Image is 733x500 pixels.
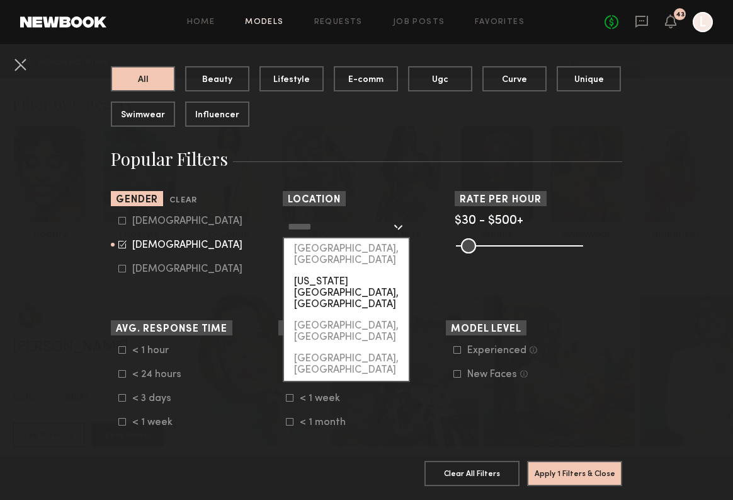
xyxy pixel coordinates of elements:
[460,195,542,205] span: Rate per Hour
[132,265,242,273] div: [DEMOGRAPHIC_DATA]
[693,12,713,32] a: L
[467,371,517,378] div: New Faces
[557,66,621,91] button: Unique
[187,18,215,26] a: Home
[300,419,349,426] div: < 1 month
[284,271,409,315] div: [US_STATE][GEOGRAPHIC_DATA], [GEOGRAPHIC_DATA]
[10,54,30,77] common-close-button: Cancel
[116,325,227,334] span: Avg. Response Time
[132,419,181,426] div: < 1 week
[300,395,349,402] div: < 1 week
[116,195,158,205] span: Gender
[451,325,521,334] span: Model Level
[259,66,324,91] button: Lifestyle
[475,18,525,26] a: Favorites
[111,102,175,127] button: Swimwear
[132,395,181,402] div: < 3 days
[455,215,523,227] span: $30 - $500+
[245,18,283,26] a: Models
[676,11,685,18] div: 43
[284,348,409,381] div: [GEOGRAPHIC_DATA], [GEOGRAPHIC_DATA]
[132,241,242,249] div: [DEMOGRAPHIC_DATA]
[393,18,445,26] a: Job Posts
[132,218,242,225] div: [DEMOGRAPHIC_DATA]
[169,194,196,208] button: Clear
[314,18,363,26] a: Requests
[185,102,249,127] button: Influencer
[284,238,409,271] div: [GEOGRAPHIC_DATA], [GEOGRAPHIC_DATA]
[482,66,547,91] button: Curve
[284,315,409,348] div: [GEOGRAPHIC_DATA], [GEOGRAPHIC_DATA]
[527,461,622,486] button: Apply 1 Filters & Close
[132,347,181,354] div: < 1 hour
[10,54,30,74] button: Cancel
[467,347,526,354] div: Experienced
[408,66,472,91] button: Ugc
[424,461,520,486] button: Clear All Filters
[111,147,622,171] h3: Popular Filters
[185,66,249,91] button: Beauty
[132,371,181,378] div: < 24 hours
[111,66,175,91] button: All
[334,66,398,91] button: E-comm
[288,195,341,205] span: Location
